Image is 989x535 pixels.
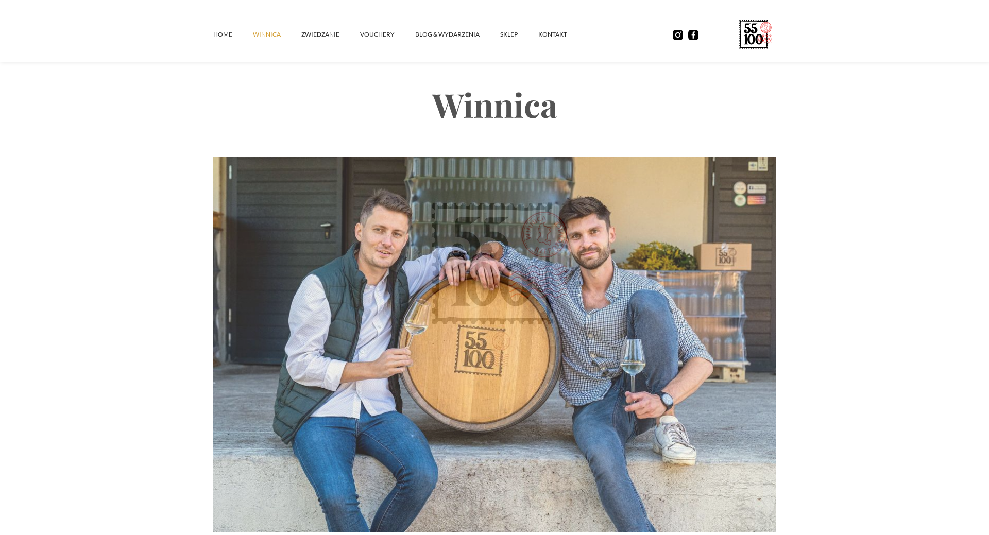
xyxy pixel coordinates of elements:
a: kontakt [538,19,588,50]
a: Blog & Wydarzenia [415,19,500,50]
a: Home [213,19,253,50]
a: winnica [253,19,301,50]
a: ZWIEDZANIE [301,19,360,50]
a: vouchery [360,19,415,50]
a: SKLEP [500,19,538,50]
